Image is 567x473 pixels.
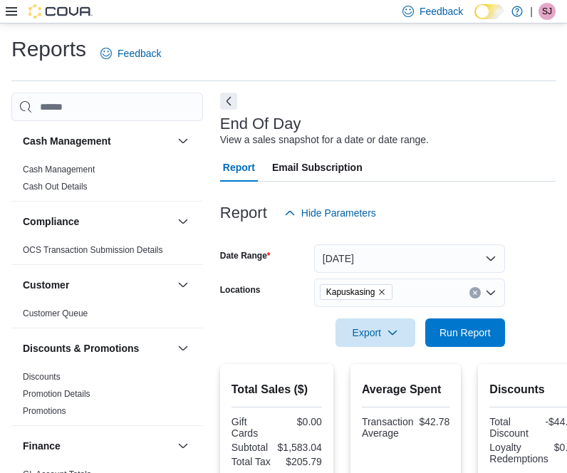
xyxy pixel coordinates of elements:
[23,371,61,383] span: Discounts
[11,305,203,328] div: Customer
[489,416,531,439] div: Total Discount
[175,132,192,150] button: Cash Management
[23,278,172,292] button: Customer
[23,308,88,319] span: Customer Queue
[420,416,450,427] div: $42.78
[489,442,548,464] div: Loyalty Redemptions
[220,132,429,147] div: View a sales snapshot for a date or date range.
[232,442,272,453] div: Subtotal
[95,39,167,68] a: Feedback
[439,326,491,340] span: Run Report
[539,3,556,20] div: Shaunelle Jean
[362,381,449,398] h2: Average Spent
[23,278,69,292] h3: Customer
[23,181,88,192] span: Cash Out Details
[11,368,203,425] div: Discounts & Promotions
[23,214,79,229] h3: Compliance
[232,416,274,439] div: Gift Cards
[23,164,95,175] span: Cash Management
[362,416,414,439] div: Transaction Average
[279,416,322,427] div: $0.00
[420,4,463,19] span: Feedback
[314,244,505,273] button: [DATE]
[23,245,163,255] a: OCS Transaction Submission Details
[335,318,415,347] button: Export
[232,456,274,467] div: Total Tax
[175,340,192,357] button: Discounts & Promotions
[23,406,66,416] a: Promotions
[11,161,203,201] div: Cash Management
[272,153,363,182] span: Email Subscription
[23,389,90,399] a: Promotion Details
[11,241,203,264] div: Compliance
[23,214,172,229] button: Compliance
[118,46,161,61] span: Feedback
[278,442,322,453] div: $1,583.04
[279,199,382,227] button: Hide Parameters
[23,134,172,148] button: Cash Management
[23,439,172,453] button: Finance
[23,372,61,382] a: Discounts
[23,182,88,192] a: Cash Out Details
[220,204,267,222] h3: Report
[469,287,481,298] button: Clear input
[23,134,111,148] h3: Cash Management
[223,153,255,182] span: Report
[220,115,301,132] h3: End Of Day
[530,3,533,20] p: |
[320,284,393,300] span: Kapuskasing
[220,250,271,261] label: Date Range
[542,3,552,20] span: SJ
[175,213,192,230] button: Compliance
[23,388,90,400] span: Promotion Details
[220,93,237,110] button: Next
[344,318,407,347] span: Export
[23,244,163,256] span: OCS Transaction Submission Details
[326,285,375,299] span: Kapuskasing
[23,439,61,453] h3: Finance
[485,287,496,298] button: Open list of options
[301,206,376,220] span: Hide Parameters
[23,405,66,417] span: Promotions
[23,341,172,355] button: Discounts & Promotions
[11,35,86,63] h1: Reports
[175,276,192,293] button: Customer
[28,4,93,19] img: Cova
[378,288,386,296] button: Remove Kapuskasing from selection in this group
[23,341,139,355] h3: Discounts & Promotions
[425,318,505,347] button: Run Report
[175,437,192,454] button: Finance
[23,165,95,175] a: Cash Management
[232,381,322,398] h2: Total Sales ($)
[279,456,322,467] div: $205.79
[23,308,88,318] a: Customer Queue
[474,4,504,19] input: Dark Mode
[220,284,261,296] label: Locations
